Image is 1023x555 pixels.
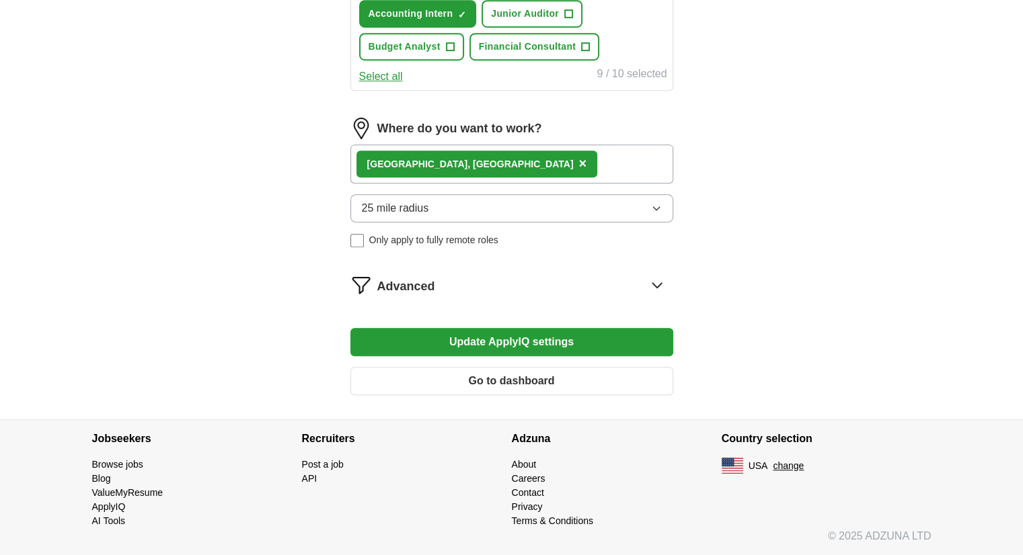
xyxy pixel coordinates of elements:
div: © 2025 ADZUNA LTD [81,528,942,555]
span: Accounting Intern [369,7,453,21]
label: Where do you want to work? [377,120,542,138]
a: API [302,473,317,484]
button: 25 mile radius [350,194,673,222]
button: Update ApplyIQ settings [350,328,673,356]
a: Privacy [512,501,543,512]
span: × [578,156,586,171]
span: Junior Auditor [491,7,559,21]
div: [GEOGRAPHIC_DATA], [GEOGRAPHIC_DATA] [367,157,574,171]
img: location.png [350,118,372,139]
input: Only apply to fully remote roles [350,234,364,247]
a: AI Tools [92,515,126,526]
a: About [512,459,537,470]
span: Financial Consultant [479,40,576,54]
span: USA [749,459,768,473]
img: US flag [722,458,743,474]
a: Browse jobs [92,459,143,470]
a: Terms & Conditions [512,515,593,526]
a: ValueMyResume [92,487,163,498]
a: Blog [92,473,111,484]
span: 25 mile radius [362,200,429,216]
h4: Country selection [722,420,932,458]
span: ✓ [458,9,466,20]
a: Contact [512,487,544,498]
a: ApplyIQ [92,501,126,512]
span: Budget Analyst [369,40,441,54]
span: Advanced [377,277,435,296]
a: Post a job [302,459,344,470]
span: Only apply to fully remote roles [369,233,498,247]
img: filter [350,274,372,296]
button: × [578,154,586,174]
button: Financial Consultant [469,33,600,60]
button: Budget Analyst [359,33,464,60]
button: Select all [359,69,403,85]
a: Careers [512,473,545,484]
button: Go to dashboard [350,367,673,395]
button: change [773,459,804,473]
div: 9 / 10 selected [597,66,667,85]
